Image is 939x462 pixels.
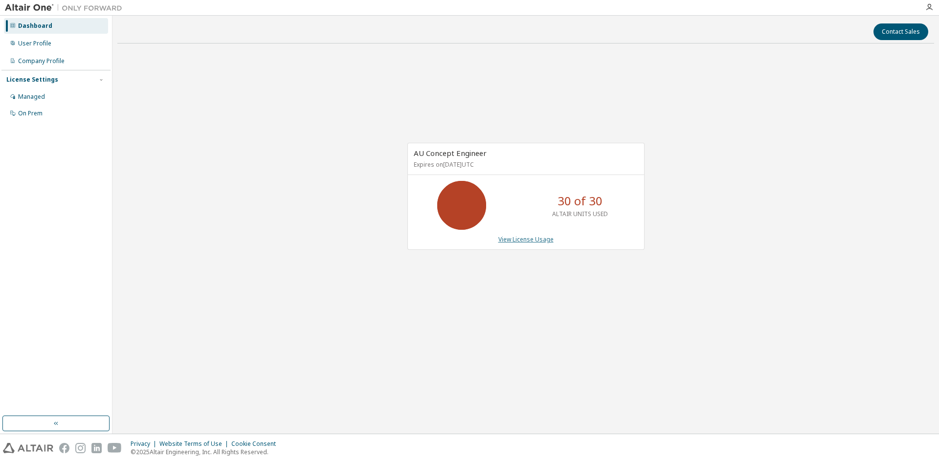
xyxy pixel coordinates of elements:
[131,448,282,456] p: © 2025 Altair Engineering, Inc. All Rights Reserved.
[159,440,231,448] div: Website Terms of Use
[3,443,53,453] img: altair_logo.svg
[18,22,52,30] div: Dashboard
[131,440,159,448] div: Privacy
[498,235,554,243] a: View License Usage
[59,443,69,453] img: facebook.svg
[91,443,102,453] img: linkedin.svg
[18,40,51,47] div: User Profile
[108,443,122,453] img: youtube.svg
[18,57,65,65] div: Company Profile
[414,148,487,158] span: AU Concept Engineer
[873,23,928,40] button: Contact Sales
[6,76,58,84] div: License Settings
[75,443,86,453] img: instagram.svg
[552,210,608,218] p: ALTAIR UNITS USED
[231,440,282,448] div: Cookie Consent
[558,193,603,209] p: 30 of 30
[18,93,45,101] div: Managed
[18,110,43,117] div: On Prem
[5,3,127,13] img: Altair One
[414,160,636,169] p: Expires on [DATE] UTC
